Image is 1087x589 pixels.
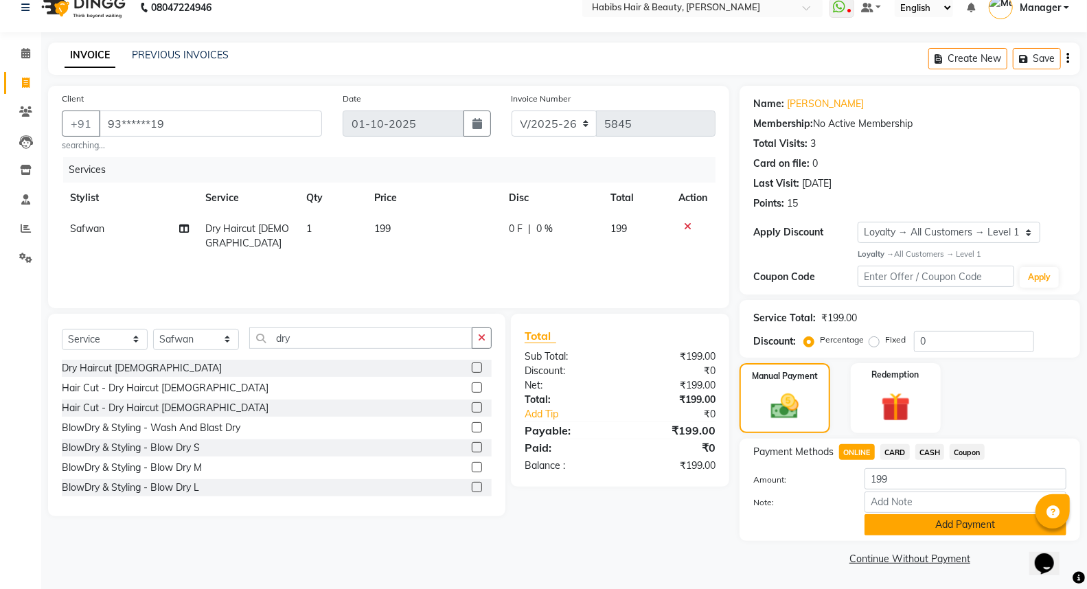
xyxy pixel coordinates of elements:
[928,48,1007,69] button: Create New
[753,137,808,151] div: Total Visits:
[307,222,312,235] span: 1
[810,137,816,151] div: 3
[62,93,84,105] label: Client
[787,97,864,111] a: [PERSON_NAME]
[1020,267,1059,288] button: Apply
[610,222,627,235] span: 199
[514,378,620,393] div: Net:
[753,225,858,240] div: Apply Discount
[915,444,945,460] span: CASH
[743,474,854,486] label: Amount:
[514,439,620,456] div: Paid:
[249,327,472,349] input: Search or Scan
[63,157,726,183] div: Services
[374,222,391,235] span: 199
[62,421,240,435] div: BlowDry & Styling - Wash And Blast Dry
[1029,534,1073,575] iframe: chat widget
[99,111,322,137] input: Search by Name/Mobile/Email/Code
[62,111,100,137] button: +91
[343,93,361,105] label: Date
[753,117,1066,131] div: No Active Membership
[753,445,834,459] span: Payment Methods
[509,222,523,236] span: 0 F
[62,441,200,455] div: BlowDry & Styling - Blow Dry S
[620,349,726,364] div: ₹199.00
[802,176,832,191] div: [DATE]
[950,444,985,460] span: Coupon
[858,266,1014,287] input: Enter Offer / Coupon Code
[821,311,857,325] div: ₹199.00
[872,389,919,425] img: _gift.svg
[812,157,818,171] div: 0
[197,183,299,213] th: Service
[514,459,620,473] div: Balance :
[670,183,716,213] th: Action
[620,393,726,407] div: ₹199.00
[366,183,501,213] th: Price
[787,196,798,211] div: 15
[753,270,858,284] div: Coupon Code
[62,401,268,415] div: Hair Cut - Dry Haircut [DEMOGRAPHIC_DATA]
[205,222,289,249] span: Dry Haircut [DEMOGRAPHIC_DATA]
[536,222,553,236] span: 0 %
[1013,48,1061,69] button: Save
[514,364,620,378] div: Discount:
[501,183,602,213] th: Disc
[820,334,864,346] label: Percentage
[512,93,571,105] label: Invoice Number
[514,393,620,407] div: Total:
[62,381,268,395] div: Hair Cut - Dry Haircut [DEMOGRAPHIC_DATA]
[1020,1,1061,15] span: Manager
[880,444,910,460] span: CARD
[62,139,322,152] small: searching...
[752,370,818,382] label: Manual Payment
[865,514,1066,535] button: Add Payment
[514,407,637,421] a: Add Tip
[742,552,1077,566] a: Continue Without Payment
[528,222,531,236] span: |
[753,97,784,111] div: Name:
[865,492,1066,513] input: Add Note
[885,334,906,346] label: Fixed
[620,422,726,439] div: ₹199.00
[762,391,808,423] img: _cash.svg
[525,329,556,343] span: Total
[299,183,367,213] th: Qty
[839,444,875,460] span: ONLINE
[62,183,197,213] th: Stylist
[872,369,919,381] label: Redemption
[514,349,620,364] div: Sub Total:
[753,196,784,211] div: Points:
[132,49,229,61] a: PREVIOUS INVOICES
[70,222,104,235] span: Safwan
[638,407,726,421] div: ₹0
[514,422,620,439] div: Payable:
[620,439,726,456] div: ₹0
[753,334,796,349] div: Discount:
[620,364,726,378] div: ₹0
[620,459,726,473] div: ₹199.00
[753,117,813,131] div: Membership:
[62,481,199,495] div: BlowDry & Styling - Blow Dry L
[620,378,726,393] div: ₹199.00
[858,249,1066,260] div: All Customers → Level 1
[62,461,202,475] div: BlowDry & Styling - Blow Dry M
[65,43,115,68] a: INVOICE
[602,183,670,213] th: Total
[753,176,799,191] div: Last Visit:
[753,157,810,171] div: Card on file:
[858,249,894,259] strong: Loyalty →
[62,361,222,376] div: Dry Haircut [DEMOGRAPHIC_DATA]
[865,468,1066,489] input: Amount
[753,311,816,325] div: Service Total:
[743,496,854,509] label: Note:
